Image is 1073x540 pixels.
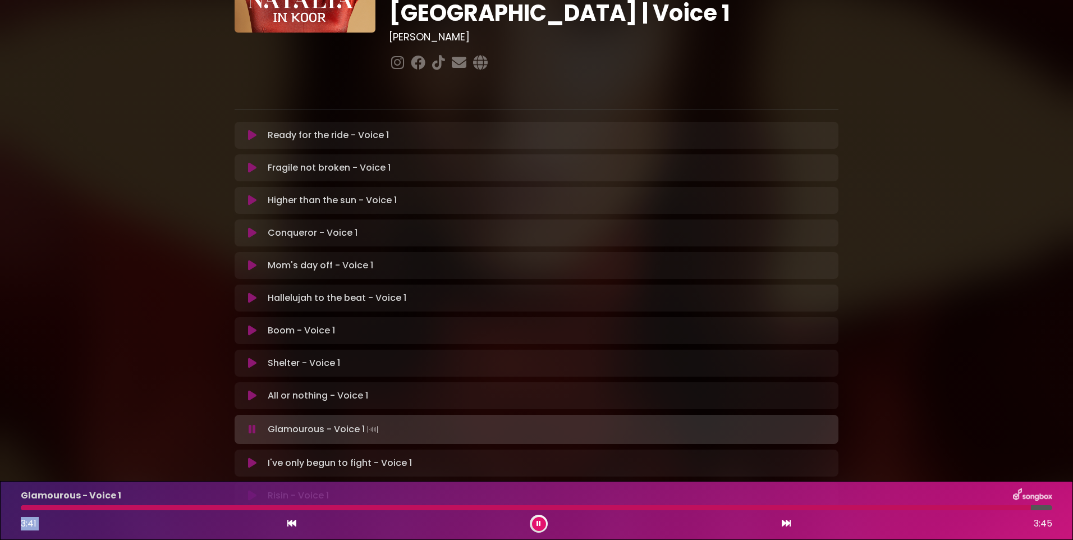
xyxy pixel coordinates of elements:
[268,259,373,272] p: Mom's day off - Voice 1
[268,291,406,305] p: Hallelujah to the beat - Voice 1
[268,356,340,370] p: Shelter - Voice 1
[365,422,380,437] img: waveform4.gif
[1034,517,1052,530] span: 3:45
[389,31,838,43] h3: [PERSON_NAME]
[268,129,389,142] p: Ready for the ride - Voice 1
[268,226,357,240] p: Conqueror - Voice 1
[21,489,121,502] p: Glamourous - Voice 1
[1013,488,1052,503] img: songbox-logo-white.png
[268,422,380,437] p: Glamourous - Voice 1
[268,456,412,470] p: I've only begun to fight - Voice 1
[21,517,36,530] span: 3:41
[268,194,397,207] p: Higher than the sun - Voice 1
[268,389,368,402] p: All or nothing - Voice 1
[268,161,391,175] p: Fragile not broken - Voice 1
[268,324,335,337] p: Boom - Voice 1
